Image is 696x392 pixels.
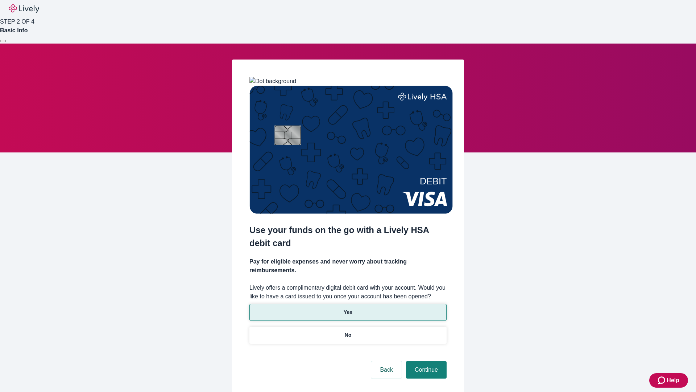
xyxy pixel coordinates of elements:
[249,86,453,214] img: Debit card
[345,331,352,339] p: No
[344,309,352,316] p: Yes
[249,257,447,275] h4: Pay for eligible expenses and never worry about tracking reimbursements.
[658,376,667,385] svg: Zendesk support icon
[249,304,447,321] button: Yes
[249,283,447,301] label: Lively offers a complimentary digital debit card with your account. Would you like to have a card...
[406,361,447,379] button: Continue
[649,373,688,388] button: Zendesk support iconHelp
[249,224,447,250] h2: Use your funds on the go with a Lively HSA debit card
[667,376,679,385] span: Help
[9,4,39,13] img: Lively
[371,361,402,379] button: Back
[249,77,296,86] img: Dot background
[249,327,447,344] button: No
